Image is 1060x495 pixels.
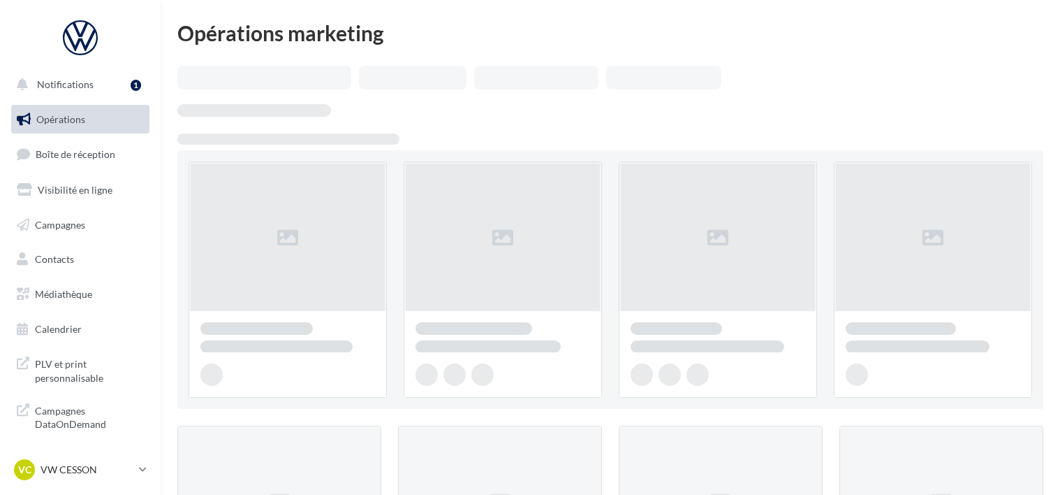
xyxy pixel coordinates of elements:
[35,253,74,265] span: Contacts
[35,401,144,431] span: Campagnes DataOnDemand
[8,105,152,134] a: Opérations
[8,245,152,274] a: Contacts
[35,354,144,385] span: PLV et print personnalisable
[36,148,115,160] span: Boîte de réception
[8,280,152,309] a: Médiathèque
[18,463,31,477] span: VC
[35,218,85,230] span: Campagnes
[8,70,147,99] button: Notifications 1
[8,175,152,205] a: Visibilité en ligne
[36,113,85,125] span: Opérations
[35,288,92,300] span: Médiathèque
[38,184,112,196] span: Visibilité en ligne
[177,22,1043,43] div: Opérations marketing
[8,349,152,390] a: PLV et print personnalisable
[8,210,152,240] a: Campagnes
[8,396,152,437] a: Campagnes DataOnDemand
[11,457,149,483] a: VC VW CESSON
[131,80,141,91] div: 1
[8,315,152,344] a: Calendrier
[35,323,82,335] span: Calendrier
[41,463,133,477] p: VW CESSON
[37,78,94,90] span: Notifications
[8,139,152,169] a: Boîte de réception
